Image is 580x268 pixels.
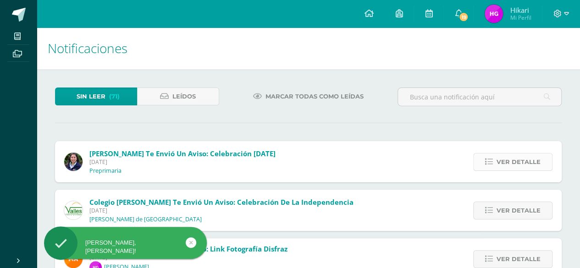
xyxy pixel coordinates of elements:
img: ce0fccdf93b403cab1764a01c970423f.png [64,153,83,171]
span: Notificaciones [48,39,127,57]
span: Hikari [510,5,531,15]
span: Leídos [172,88,196,105]
div: [PERSON_NAME], [PERSON_NAME]! [44,239,207,255]
span: Marcar todas como leídas [265,88,364,105]
img: 94564fe4cf850d796e68e37240ca284b.png [64,201,83,219]
span: Ver detalle [497,202,541,219]
span: [PERSON_NAME] te envió un aviso: Celebración [DATE] [89,149,276,158]
a: Marcar todas como leídas [242,88,375,105]
span: Ver detalle [497,153,541,170]
p: [PERSON_NAME] de [GEOGRAPHIC_DATA] [89,216,202,223]
a: Sin leer(71) [55,88,137,105]
span: Colegio [PERSON_NAME] te envió un aviso: Celebración de la Independencia [89,197,354,207]
span: Mi Perfil [510,14,531,22]
img: 82898c2e38686f7f19950c1fc80d8b86.png [485,5,503,23]
span: (71) [109,88,120,105]
span: Sin leer [77,88,105,105]
span: [DATE] [89,207,354,214]
p: Preprimaria [89,167,122,175]
span: Ver detalle [497,251,541,268]
span: 19 [458,12,469,22]
input: Busca una notificación aquí [398,88,561,106]
a: Leídos [137,88,219,105]
span: [DATE] [89,158,276,166]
